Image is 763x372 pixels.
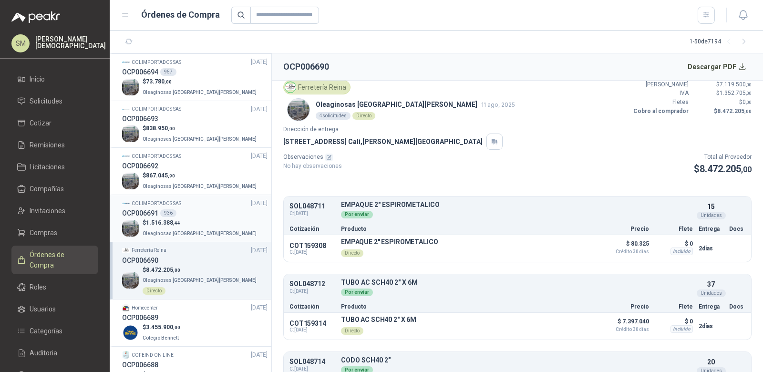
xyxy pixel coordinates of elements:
p: $ [143,171,258,180]
span: Licitaciones [30,162,65,172]
span: Oleaginosas [GEOGRAPHIC_DATA][PERSON_NAME] [143,278,257,283]
p: CODO SCH40 2" [341,357,693,364]
div: 4 solicitudes [316,112,351,120]
p: Docs [729,304,745,310]
p: EMPAQUE 2" ESPIROMETALICO [341,238,438,246]
p: Docs [729,226,745,232]
p: Homecenter [132,304,158,312]
span: 8.472.205 [146,267,180,273]
span: C: [DATE] [289,327,335,333]
span: Auditoria [30,348,57,358]
p: TUBO AC SCH40 2" X 6M [341,279,693,286]
h3: OCP006692 [122,161,158,171]
span: Cotizar [30,118,52,128]
span: ,44 [173,220,180,226]
img: Company Logo [122,58,130,66]
p: Precio [601,304,649,310]
a: Company LogoCOLIMPORTADOS SAS[DATE] OCP006694957Company Logo$73.780,00Oleaginosas [GEOGRAPHIC_DAT... [122,58,268,97]
div: Unidades [697,212,726,219]
div: Directo [143,287,165,295]
h3: OCP006693 [122,114,158,124]
a: Company LogoCOLIMPORTADOS SAS[DATE] OCP006692Company Logo$867.045,90Oleaginosas [GEOGRAPHIC_DATA]... [122,152,268,191]
span: Roles [30,282,46,292]
div: Por enviar [341,211,373,218]
p: Dirección de entrega [283,125,752,134]
span: 73.780 [146,78,172,85]
div: SM [11,34,30,52]
p: TUBO AC SCH40 2" X 6M [341,316,416,323]
span: Usuarios [30,304,56,314]
div: Unidades [697,289,726,297]
button: Descargar PDF [682,57,752,76]
p: SOL048712 [289,280,335,288]
p: COT159314 [289,320,335,327]
p: $ [694,107,752,116]
img: Company Logo [122,79,139,95]
span: Inicio [30,74,45,84]
span: ,00 [746,82,752,87]
img: Company Logo [122,272,139,289]
img: Company Logo [122,247,130,254]
span: ,00 [746,91,752,96]
div: 957 [160,68,176,76]
a: Remisiones [11,136,98,154]
a: Cotizar [11,114,98,132]
p: 20 [707,357,715,367]
p: $ [694,98,752,107]
a: Roles [11,278,98,296]
span: 1.352.705 [720,90,752,96]
p: Oleaginosas [GEOGRAPHIC_DATA][PERSON_NAME] [316,99,515,110]
div: Directo [341,249,363,257]
span: 8.472.205 [700,163,752,175]
div: Directo [341,327,363,335]
span: Órdenes de Compra [30,249,89,270]
p: $ [694,162,752,176]
p: Total al Proveedor [694,153,752,162]
div: Por enviar [341,289,373,296]
p: $ [143,218,258,227]
p: Cotización [289,304,335,310]
span: 8.472.205 [717,108,752,114]
p: $ [694,89,752,98]
span: 3.455.900 [146,324,180,331]
h3: OCP006694 [122,67,158,77]
a: Compañías [11,180,98,198]
p: COLIMPORTADOS SAS [132,105,181,113]
h1: Órdenes de Compra [141,8,220,21]
span: [DATE] [251,58,268,67]
span: ,90 [168,173,175,178]
div: 936 [160,209,176,217]
p: Fletes [631,98,689,107]
a: Company LogoHomecenter[DATE] OCP006689Company Logo$3.455.900,00Colegio Bennett [122,303,268,342]
img: Company Logo [285,82,296,93]
p: $ 0 [655,238,693,249]
a: Company LogoFerretería Reina[DATE] OCP006690Company Logo$8.472.205,00Oleaginosas [GEOGRAPHIC_DATA... [122,246,268,296]
h3: OCP006689 [122,312,158,323]
img: Company Logo [122,125,139,142]
h3: OCP006691 [122,208,158,218]
p: Entrega [699,304,723,310]
a: Company LogoCOLIMPORTADOS SAS[DATE] OCP006693Company Logo$838.950,00Oleaginosas [GEOGRAPHIC_DATA]... [122,105,268,144]
h3: OCP006690 [122,255,158,266]
a: Invitaciones [11,202,98,220]
a: Inicio [11,70,98,88]
p: COLIMPORTADOS SAS [132,153,181,160]
p: $ [143,124,258,133]
span: C: [DATE] [289,249,335,255]
p: Observaciones [283,153,342,162]
img: Company Logo [122,324,139,341]
a: Usuarios [11,300,98,318]
span: Solicitudes [30,96,62,106]
span: [DATE] [251,105,268,114]
div: Incluido [670,248,693,255]
img: Logo peakr [11,11,60,23]
p: 15 [707,201,715,212]
a: Órdenes de Compra [11,246,98,274]
p: $ [143,77,258,86]
p: $ 0 [655,316,693,327]
span: Oleaginosas [GEOGRAPHIC_DATA][PERSON_NAME] [143,90,257,95]
p: COLIMPORTADOS SAS [132,59,181,66]
span: 11 ago, 2025 [481,101,515,108]
img: Company Logo [122,220,139,237]
span: ,00 [168,126,175,131]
